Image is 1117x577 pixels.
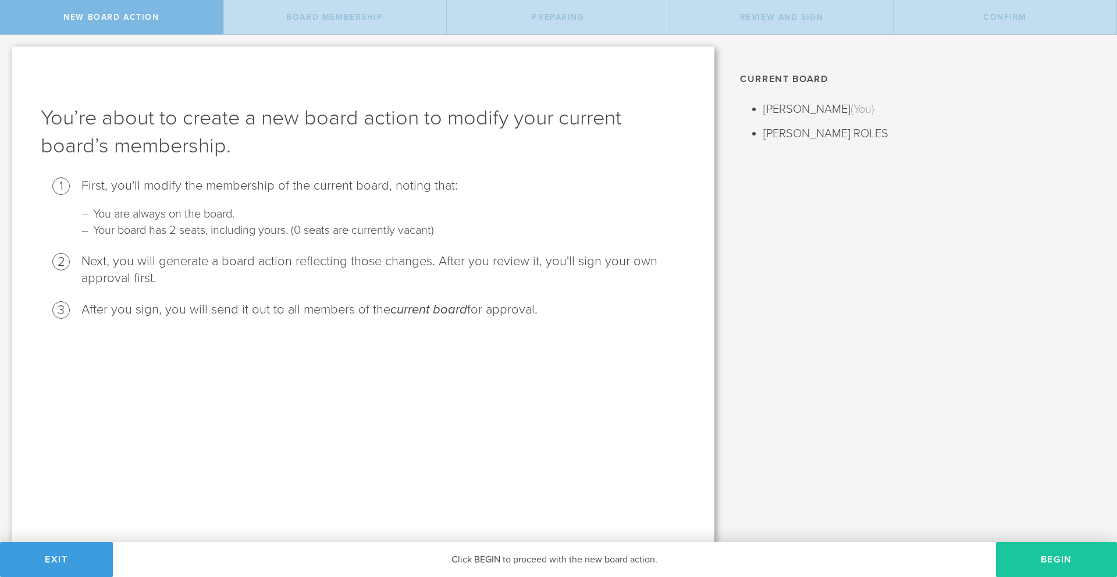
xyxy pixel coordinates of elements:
li: Next, you will generate a board action reflecting those changes. After you review it, you'll sign... [81,253,685,287]
span: Review and Sign [740,12,824,22]
iframe: Chat Widget [1059,486,1117,542]
li: You are always on the board. [93,206,674,222]
li: After you sign, you will send it out to all members of the for approval. [81,301,685,318]
span: Board Membership [286,12,383,22]
li: [PERSON_NAME] ROLES [763,124,1100,143]
span: Preparing [532,12,584,22]
span: (You) [851,102,874,116]
span: New Board Action [63,12,159,22]
div: Click BEGIN to proceed with the new board action. [113,542,996,577]
h1: You’re about to create a new board action to modify your current board’s membership. [41,104,685,160]
span: Confirm [983,12,1027,22]
button: Begin [996,542,1117,577]
span: Exit [45,554,68,565]
li: Your board has 2 seats, including yours. (0 seats are currently vacant) [93,222,674,238]
h1: Current Board [740,70,1100,88]
div: First, you'll modify the membership of the current board, noting that: [81,177,685,194]
li: [PERSON_NAME] [763,100,1100,119]
em: current board [390,302,467,317]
